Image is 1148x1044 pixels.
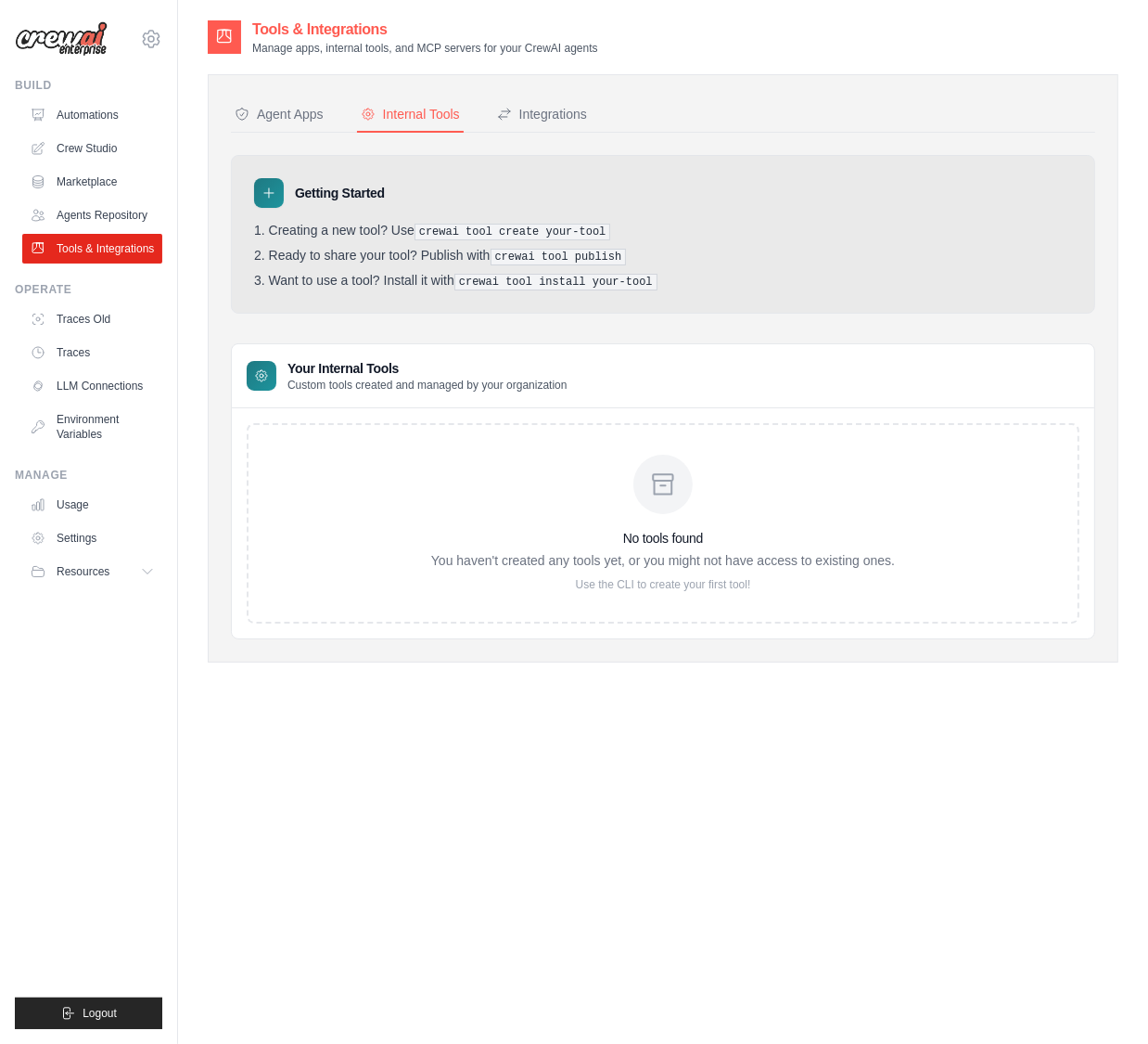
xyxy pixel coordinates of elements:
[22,557,162,586] button: Resources
[287,378,568,393] p: Custom tools created and managed by your organization
[252,19,598,41] h2: Tools & Integrations
[22,167,162,197] a: Marketplace
[15,21,108,57] img: Logo
[497,105,587,123] div: Integrations
[231,97,327,133] button: Agent Apps
[431,577,895,592] p: Use the CLI to create your first tool!
[254,223,1072,240] li: Creating a new tool? Use
[22,304,162,334] a: Traces Old
[57,564,109,579] span: Resources
[22,134,162,163] a: Crew Studio
[22,490,162,520] a: Usage
[361,105,460,123] div: Internal Tools
[15,282,162,297] div: Operate
[22,371,162,401] a: LLM Connections
[254,248,1072,265] li: Ready to share your tool? Publish with
[252,41,598,56] p: Manage apps, internal tools, and MCP servers for your CrewAI agents
[15,998,162,1029] button: Logout
[254,273,1072,290] li: Want to use a tool? Install it with
[454,274,657,290] pre: crewai tool install your-tool
[22,234,162,264] a: Tools & Integrations
[415,224,611,240] pre: crewai tool create your-tool
[22,523,162,553] a: Settings
[491,249,627,265] pre: crewai tool publish
[431,529,895,548] h3: No tools found
[15,78,162,93] div: Build
[22,405,162,449] a: Environment Variables
[493,97,591,133] button: Integrations
[235,105,324,123] div: Agent Apps
[15,468,162,483] div: Manage
[431,551,895,570] p: You haven't created any tools yet, or you might not have access to existing ones.
[22,338,162,367] a: Traces
[22,100,162,130] a: Automations
[287,359,568,378] h3: Your Internal Tools
[357,97,464,133] button: Internal Tools
[83,1006,117,1021] span: Logout
[295,184,385,202] h3: Getting Started
[22,200,162,230] a: Agents Repository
